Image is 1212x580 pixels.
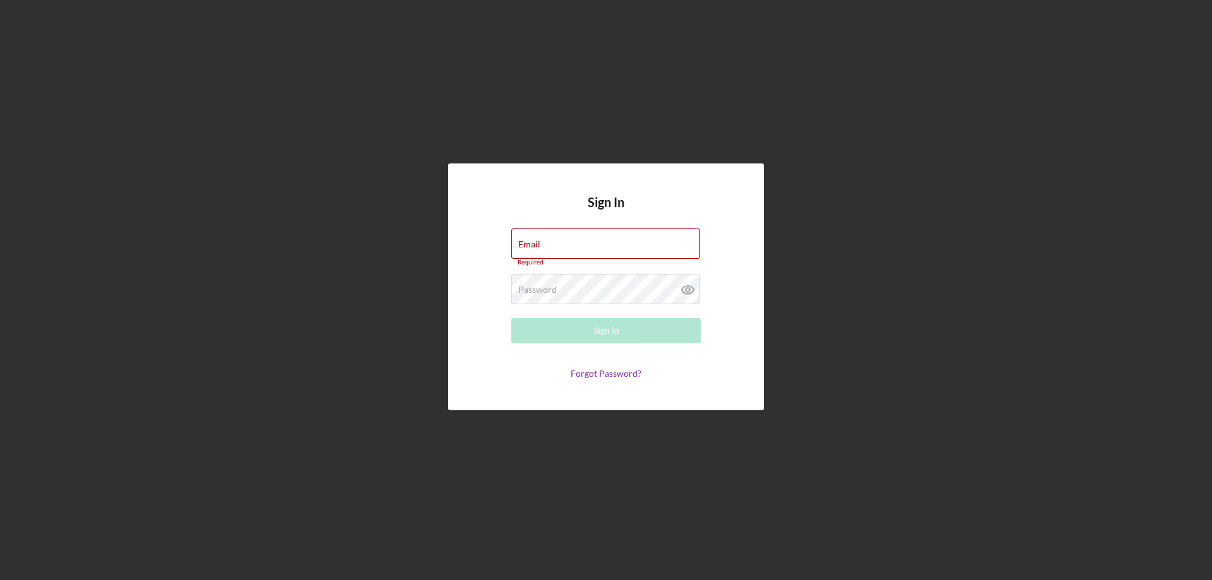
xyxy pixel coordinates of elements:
h4: Sign In [588,195,624,228]
a: Forgot Password? [571,368,641,379]
label: Password [518,285,557,295]
label: Email [518,239,540,249]
div: Sign In [593,318,619,343]
button: Sign In [511,318,701,343]
div: Required [511,259,701,266]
